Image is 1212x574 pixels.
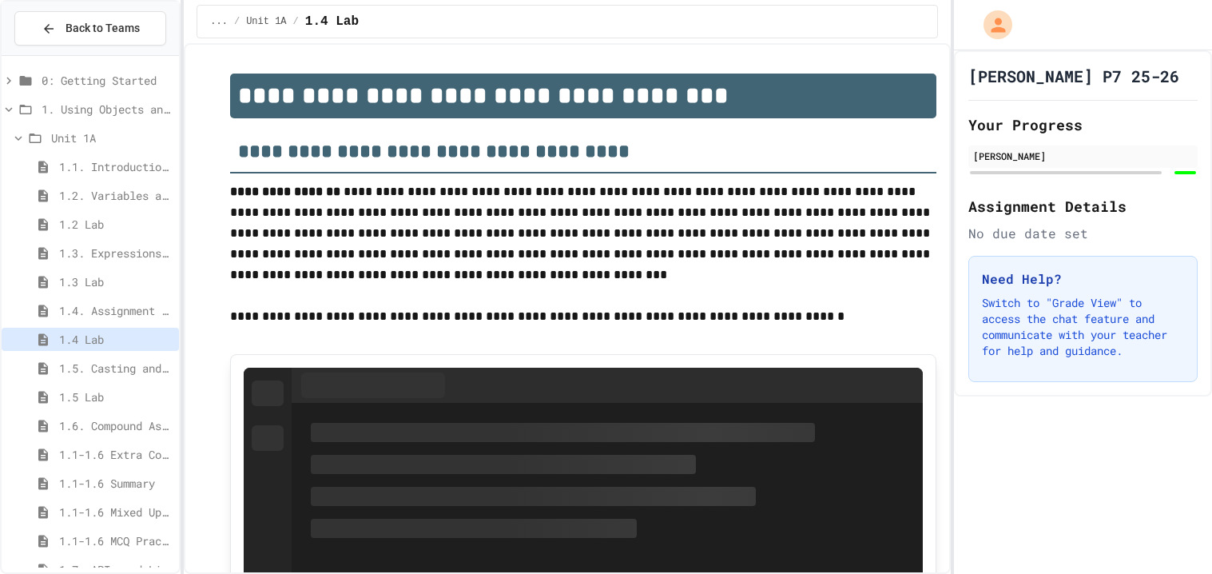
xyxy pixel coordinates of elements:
p: Switch to "Grade View" to access the chat feature and communicate with your teacher for help and ... [982,295,1184,359]
span: 1.5 Lab [59,389,173,405]
span: Back to Teams [66,20,140,37]
span: Unit 1A [246,15,286,28]
span: 1.6. Compound Assignment Operators [59,417,173,434]
span: Unit 1A [51,130,173,146]
div: [PERSON_NAME] [973,149,1193,163]
button: Back to Teams [14,11,166,46]
iframe: chat widget [1079,440,1196,508]
span: 1.1-1.6 MCQ Practice [59,532,173,549]
span: 0: Getting Started [42,72,173,89]
h2: Your Progress [968,114,1198,136]
span: 1.2 Lab [59,216,173,233]
span: 1.4 Lab [305,12,359,31]
span: 1.1-1.6 Summary [59,475,173,492]
span: / [293,15,299,28]
h1: [PERSON_NAME] P7 25-26 [968,65,1179,87]
span: 1.3 Lab [59,273,173,290]
iframe: chat widget [1145,510,1196,558]
span: 1.4. Assignment and Input [59,302,173,319]
h3: Need Help? [982,269,1184,289]
span: 1.3. Expressions and Output [New] [59,245,173,261]
span: 1.1-1.6 Extra Coding Practice [59,446,173,463]
h2: Assignment Details [968,195,1198,217]
span: 1.2. Variables and Data Types [59,187,173,204]
span: 1.4 Lab [59,331,173,348]
span: 1.5. Casting and Ranges of Values [59,360,173,377]
span: 1.1-1.6 Mixed Up Code Practice [59,504,173,520]
div: My Account [967,6,1016,43]
span: 1.1. Introduction to Algorithms, Programming, and Compilers [59,158,173,175]
div: No due date set [968,224,1198,243]
span: 1. Using Objects and Methods [42,101,173,118]
span: / [234,15,240,28]
span: ... [210,15,228,28]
